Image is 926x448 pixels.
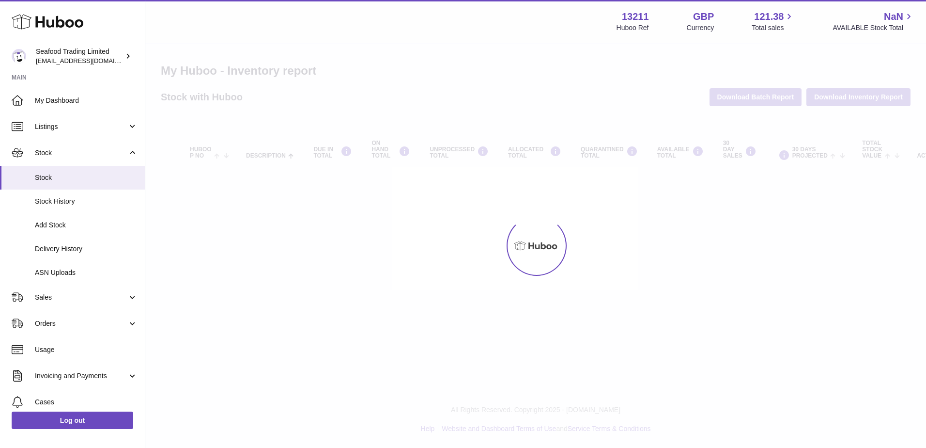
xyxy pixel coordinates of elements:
[35,221,138,230] span: Add Stock
[752,23,795,32] span: Total sales
[36,57,142,64] span: [EMAIL_ADDRESS][DOMAIN_NAME]
[12,49,26,64] img: online@rickstein.com
[36,47,123,65] div: Seafood Trading Limited
[35,122,127,131] span: Listings
[35,345,138,354] span: Usage
[687,23,714,32] div: Currency
[35,371,127,381] span: Invoicing and Payments
[622,10,649,23] strong: 13211
[35,173,138,182] span: Stock
[35,268,138,277] span: ASN Uploads
[35,244,138,254] span: Delivery History
[35,197,138,206] span: Stock History
[833,23,914,32] span: AVAILABLE Stock Total
[35,398,138,407] span: Cases
[754,10,784,23] span: 121.38
[35,96,138,105] span: My Dashboard
[752,10,795,32] a: 121.38 Total sales
[884,10,903,23] span: NaN
[35,148,127,158] span: Stock
[35,319,127,328] span: Orders
[833,10,914,32] a: NaN AVAILABLE Stock Total
[617,23,649,32] div: Huboo Ref
[35,293,127,302] span: Sales
[693,10,714,23] strong: GBP
[12,412,133,429] a: Log out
